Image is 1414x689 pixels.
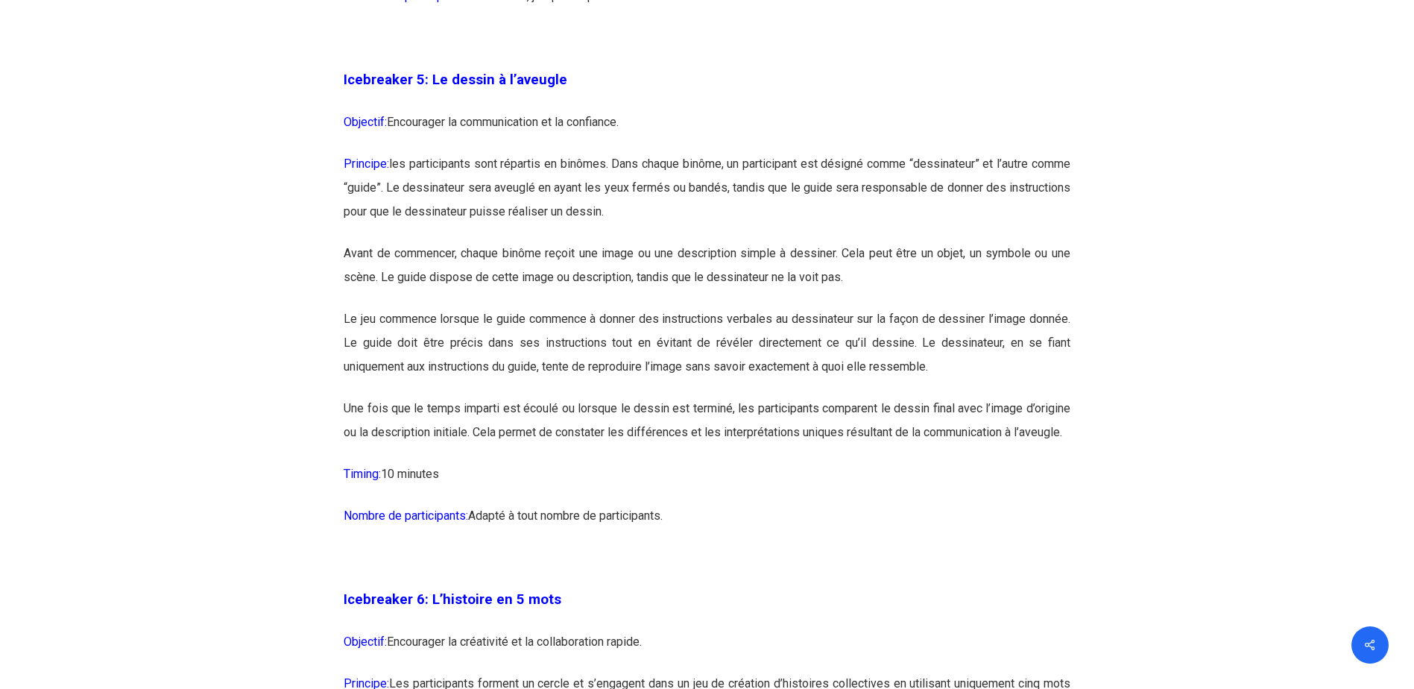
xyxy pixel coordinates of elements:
p: Avant de commencer, chaque binôme reçoit une image ou une description simple à dessiner. Cela peu... [344,242,1070,307]
p: 10 minutes [344,462,1070,504]
p: Une fois que le temps imparti est écoulé ou lorsque le dessin est terminé, les participants compa... [344,397,1070,462]
p: Adapté à tout nombre de participants. [344,504,1070,546]
span: Icebreaker 6: L’histoire en 5 mots [344,591,561,608]
span: Objectif: [344,635,387,649]
p: les participants sont répartis en binômes. Dans chaque binôme, un participant est désigné comme “... [344,152,1070,242]
span: Timing: [344,467,381,481]
span: Nombre de participants: [344,509,468,523]
span: Icebreaker 5: Le dessin à l’aveugle [344,72,567,88]
span: Objectif: [344,115,387,129]
span: Principe: [344,157,389,171]
p: Encourager la communication et la confiance. [344,110,1070,152]
p: Encourager la créativité et la collaboration rapide. [344,630,1070,672]
p: Le jeu commence lorsque le guide commence à donner des instructions verbales au dessinateur sur l... [344,307,1070,397]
